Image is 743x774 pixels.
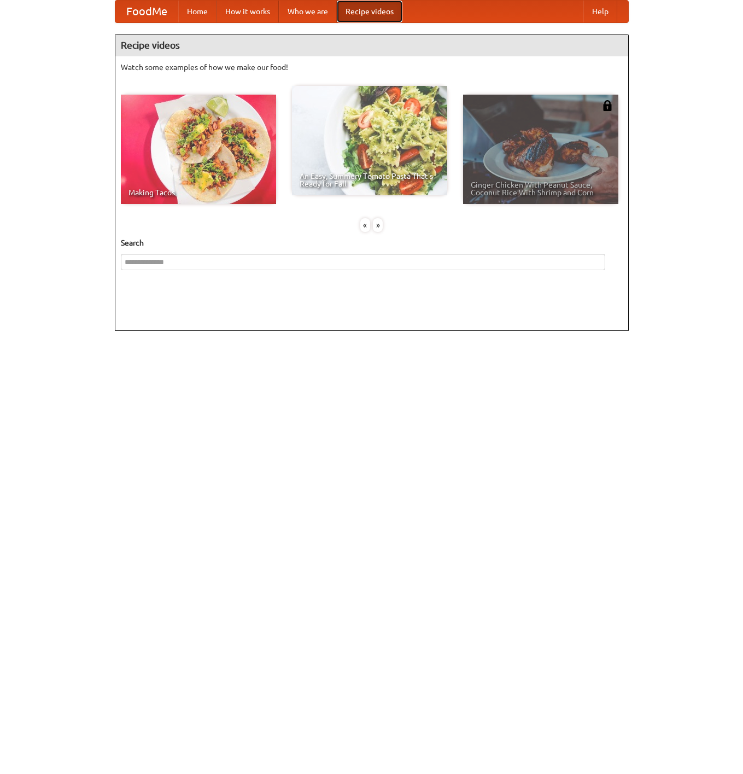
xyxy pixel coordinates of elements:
a: Who we are [279,1,337,22]
a: Making Tacos [121,95,276,204]
a: Help [583,1,617,22]
a: How it works [217,1,279,22]
p: Watch some examples of how we make our food! [121,62,623,73]
span: Making Tacos [128,189,268,196]
img: 483408.png [602,100,613,111]
a: An Easy, Summery Tomato Pasta That's Ready for Fall [292,86,447,195]
a: Recipe videos [337,1,402,22]
h5: Search [121,237,623,248]
a: Home [178,1,217,22]
h4: Recipe videos [115,34,628,56]
div: « [360,218,370,232]
a: FoodMe [115,1,178,22]
span: An Easy, Summery Tomato Pasta That's Ready for Fall [300,172,440,188]
div: » [373,218,383,232]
